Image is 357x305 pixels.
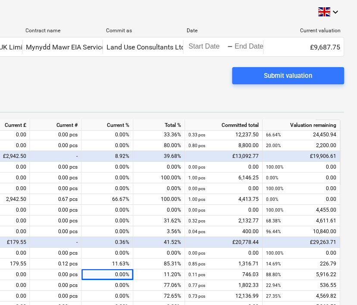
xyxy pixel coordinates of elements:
[189,176,206,180] small: 1.00 pcs
[266,251,284,256] small: 100.00%
[82,183,134,194] div: 0.00%
[30,151,82,162] div: -
[30,237,82,248] div: -
[187,28,260,34] div: Date
[82,151,134,162] div: 8.92%
[267,28,341,34] div: Current valuation
[30,269,82,280] div: 0.00 pcs
[189,269,259,280] div: 746.03
[266,229,281,234] small: 96.44%
[30,291,82,302] div: 0.00 pcs
[82,259,134,269] div: 11.63%
[266,197,279,202] small: 0.00%
[30,216,82,226] div: 0.00 pcs
[189,219,206,223] small: 0.32 pcs
[189,205,259,216] div: 0.00
[185,151,263,162] div: £13,092.77
[232,67,344,84] button: Submit valuation
[266,291,337,302] div: 4,569.82
[266,283,281,288] small: 22.94%
[189,194,259,205] div: 4,413.75
[189,248,259,259] div: 0.00
[82,269,134,280] div: 0.00%
[266,143,281,148] small: 20.00%
[187,41,228,53] input: Start Date
[82,280,134,291] div: 0.00%
[134,120,185,131] div: Total %
[266,248,337,259] div: 0.00
[185,120,263,131] div: Committed total
[82,237,134,248] div: 0.36%
[30,129,82,140] div: 0.00 pcs
[263,120,341,131] div: Valuation remaining
[266,162,337,173] div: 0.00
[134,194,185,205] div: 100.00%
[189,280,259,291] div: 1,802.33
[264,70,313,81] div: Submit valuation
[134,129,185,140] div: 33.36%
[189,140,259,151] div: 8,800.00
[106,28,180,34] div: Commit as
[266,173,337,183] div: 0.00
[30,183,82,194] div: 0.00 pcs
[263,40,344,54] div: £9,687.75
[266,216,337,226] div: 4,611.61
[266,269,337,280] div: 5,916.22
[30,173,82,183] div: 0.00 pcs
[134,151,185,162] div: 39.68%
[82,173,134,183] div: 0.00%
[82,216,134,226] div: 0.00%
[134,248,185,259] div: 0.00%
[82,205,134,216] div: 0.00%
[134,183,185,194] div: 0.00%
[30,226,82,237] div: 0.00 pcs
[266,219,281,223] small: 68.38%
[263,151,341,162] div: £19,906.61
[82,291,134,302] div: 0.00%
[189,173,259,183] div: 6,146.25
[134,162,185,173] div: 0.00%
[266,186,284,191] small: 100.00%
[134,280,185,291] div: 77.06%
[30,259,82,269] div: 0.12 pcs
[134,237,185,248] div: 41.52%
[266,183,337,194] div: 0.00
[26,43,109,51] div: Mynydd Mawr EIA Services
[189,216,259,226] div: 2,132.77
[189,129,259,140] div: 12,237.50
[134,205,185,216] div: 0.00%
[233,41,274,53] input: End Date
[266,140,337,151] div: 2,200.00
[266,129,337,140] div: 24,450.94
[266,259,337,269] div: 226.79
[189,162,259,173] div: 0.00
[30,120,82,131] div: Current #
[189,251,206,256] small: 0.00 pcs
[134,269,185,280] div: 11.20%
[189,132,206,137] small: 0.33 pcs
[134,291,185,302] div: 72.65%
[134,226,185,237] div: 3.56%
[30,205,82,216] div: 0.00 pcs
[189,183,259,194] div: 0.00
[134,259,185,269] div: 85.31%
[189,283,206,288] small: 0.77 pcs
[26,28,100,34] div: Contract name
[189,208,206,213] small: 0.00 pcs
[82,248,134,259] div: 0.00%
[30,248,82,259] div: 0.00 pcs
[263,237,341,248] div: £29,263.71
[331,7,341,17] i: keyboard_arrow_down
[266,294,281,299] small: 27.35%
[30,162,82,173] div: 0.00 pcs
[82,162,134,173] div: 0.00%
[266,205,337,216] div: 4,455.00
[82,120,134,131] div: Current %
[134,216,185,226] div: 31.62%
[189,229,206,234] small: 0.04 pcs
[189,259,259,269] div: 1,316.71
[266,165,284,169] small: 100.00%
[106,43,199,51] div: Land Use Consultants Ltd LUC
[189,186,206,191] small: 0.00 pcs
[189,262,206,266] small: 0.85 pcs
